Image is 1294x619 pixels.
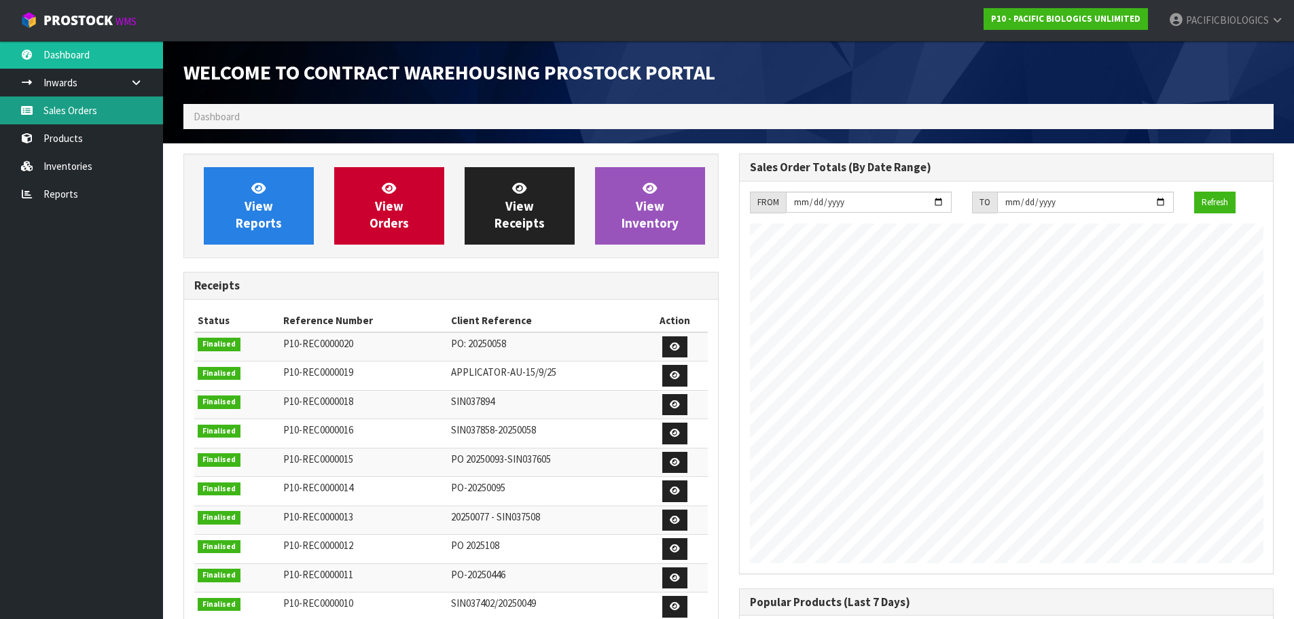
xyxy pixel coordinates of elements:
span: P10-REC0000015 [283,453,353,465]
a: ViewReports [204,167,314,245]
a: ViewInventory [595,167,705,245]
span: P10-REC0000018 [283,395,353,408]
span: Dashboard [194,110,240,123]
span: Finalised [198,367,240,381]
th: Action [643,310,708,332]
span: Finalised [198,598,240,612]
span: APPLICATOR-AU-15/9/25 [451,366,556,378]
span: 20250077 - SIN037508 [451,510,540,523]
span: PO 2025108 [451,539,499,552]
span: P10-REC0000019 [283,366,353,378]
span: P10-REC0000012 [283,539,353,552]
small: WMS [115,15,137,28]
a: ViewOrders [334,167,444,245]
span: SIN037858-20250058 [451,423,536,436]
span: P10-REC0000011 [283,568,353,581]
span: PO-20250095 [451,481,505,494]
h3: Popular Products (Last 7 Days) [750,596,1263,609]
span: Finalised [198,482,240,496]
span: Finalised [198,540,240,554]
span: View Orders [370,180,409,231]
span: SIN037402/20250049 [451,597,536,609]
img: cube-alt.png [20,12,37,29]
span: P10-REC0000013 [283,510,353,523]
div: TO [972,192,997,213]
div: FROM [750,192,786,213]
button: Refresh [1194,192,1236,213]
span: ProStock [43,12,113,29]
span: PO 20250093-SIN037605 [451,453,551,465]
span: Finalised [198,395,240,409]
th: Reference Number [280,310,448,332]
th: Status [194,310,280,332]
span: View Reports [236,180,282,231]
span: P10-REC0000010 [283,597,353,609]
span: PO: 20250058 [451,337,506,350]
span: View Inventory [622,180,679,231]
span: Finalised [198,569,240,582]
span: SIN037894 [451,395,495,408]
span: Finalised [198,511,240,525]
span: P10-REC0000016 [283,423,353,436]
span: Finalised [198,338,240,351]
h3: Receipts [194,279,708,292]
span: PACIFICBIOLOGICS [1186,14,1269,26]
span: P10-REC0000014 [283,481,353,494]
h3: Sales Order Totals (By Date Range) [750,161,1263,174]
a: ViewReceipts [465,167,575,245]
th: Client Reference [448,310,643,332]
strong: P10 - PACIFIC BIOLOGICS UNLIMITED [991,13,1140,24]
span: View Receipts [495,180,545,231]
span: PO-20250446 [451,568,505,581]
span: Finalised [198,425,240,438]
span: Finalised [198,453,240,467]
span: Welcome to Contract Warehousing ProStock Portal [183,59,715,85]
span: P10-REC0000020 [283,337,353,350]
